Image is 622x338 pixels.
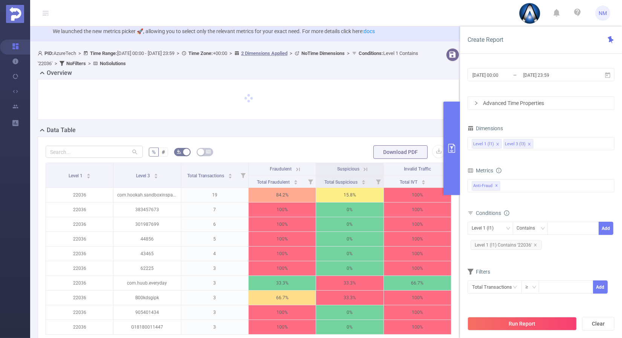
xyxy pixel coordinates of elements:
[46,188,113,202] p: 22036
[249,217,316,231] p: 100%
[384,188,451,202] p: 100%
[294,179,298,181] i: icon: caret-up
[6,5,24,23] img: Protected Media
[316,188,383,202] p: 15.8%
[154,172,158,175] i: icon: caret-up
[227,50,234,56] span: >
[495,181,498,190] span: ✕
[593,280,608,294] button: Add
[249,202,316,217] p: 100%
[472,70,533,80] input: Start date
[468,97,614,110] div: icon: rightAdvanced Time Properties
[181,305,248,320] p: 3
[472,222,499,234] div: Level 1 (l1)
[181,217,248,231] p: 6
[188,50,213,56] b: Time Zone:
[316,320,383,334] p: 0%
[384,247,451,261] p: 100%
[238,163,248,187] i: Filter menu
[270,166,292,172] span: Fraudulent
[504,210,509,216] i: icon: info-circle
[316,217,383,231] p: 0%
[113,202,180,217] p: 383457673
[404,166,431,172] span: Invalid Traffic
[241,50,287,56] u: 2 Dimensions Applied
[373,175,384,187] i: Filter menu
[373,145,428,159] button: Download PDF
[46,320,113,334] p: 22036
[113,276,180,290] p: com.huub.everyday
[301,50,345,56] b: No Time Dimensions
[361,179,365,181] i: icon: caret-up
[113,232,180,246] p: 44856
[181,232,248,246] p: 5
[316,291,383,305] p: 33.3%
[154,172,158,177] div: Sort
[113,188,180,202] p: com.hookah.sandboxinspace
[468,36,503,43] span: Create Report
[541,226,545,231] i: icon: down
[154,175,158,178] i: icon: caret-down
[257,180,291,185] span: Total Fraudulent
[47,69,72,78] h2: Overview
[337,166,359,172] span: Suspicious
[468,317,577,330] button: Run Report
[496,168,501,173] i: icon: info-circle
[506,226,510,231] i: icon: down
[523,70,584,80] input: End date
[152,149,156,155] span: %
[316,202,383,217] p: 0%
[187,173,225,178] span: Total Transactions
[181,247,248,261] p: 4
[384,305,451,320] p: 100%
[162,149,165,155] span: #
[90,50,117,56] b: Time Range:
[47,126,76,135] h2: Data Table
[384,261,451,276] p: 100%
[206,149,211,154] i: icon: table
[46,276,113,290] p: 22036
[316,305,383,320] p: 0%
[181,261,248,276] p: 3
[46,261,113,276] p: 22036
[174,50,182,56] span: >
[361,179,366,183] div: Sort
[359,50,383,56] b: Conditions :
[400,180,419,185] span: Total IVT
[384,217,451,231] p: 100%
[421,179,426,183] div: Sort
[86,175,90,178] i: icon: caret-down
[345,50,352,56] span: >
[46,305,113,320] p: 22036
[526,281,533,293] div: ≥
[177,149,181,154] i: icon: bg-colors
[66,61,86,66] b: No Filters
[384,202,451,217] p: 100%
[468,167,493,174] span: Metrics
[249,261,316,276] p: 100%
[473,139,494,149] div: Level 1 (l1)
[599,222,613,235] button: Add
[293,179,298,183] div: Sort
[532,285,536,290] i: icon: down
[38,51,44,56] i: icon: user
[384,291,451,305] p: 100%
[76,50,83,56] span: >
[46,202,113,217] p: 22036
[181,291,248,305] p: 3
[44,50,53,56] b: PID:
[476,210,509,216] span: Conditions
[86,172,90,175] i: icon: caret-up
[113,261,180,276] p: 62225
[228,172,232,175] i: icon: caret-up
[533,243,537,247] i: icon: close
[384,276,451,290] p: 66.7%
[421,181,425,184] i: icon: caret-down
[440,175,451,187] i: Filter menu
[249,247,316,261] p: 100%
[364,28,375,34] a: docs
[86,61,93,66] span: >
[316,276,383,290] p: 33.3%
[324,180,359,185] span: Total Suspicious
[181,276,248,290] p: 3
